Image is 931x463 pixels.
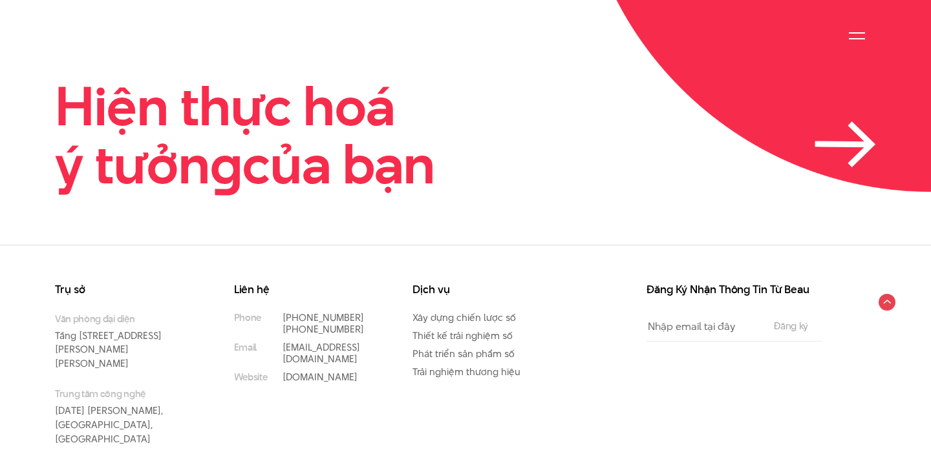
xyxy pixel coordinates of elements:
[55,284,195,295] h3: Trụ sở
[234,371,268,383] small: Website
[412,365,520,378] a: Trải nghiệm thương hiệu
[770,321,812,331] input: Đăng ký
[283,340,360,365] a: [EMAIL_ADDRESS][DOMAIN_NAME]
[283,322,364,336] a: [PHONE_NUMBER]
[412,311,516,324] a: Xây dựng chiến lược số
[647,312,761,341] input: Nhập email tại đây
[412,329,513,342] a: Thiết kế trải nghiệm số
[283,311,364,324] a: [PHONE_NUMBER]
[55,312,195,325] small: Văn phòng đại diện
[55,387,195,400] small: Trung tâm công nghệ
[55,387,195,446] p: [DATE] [PERSON_NAME], [GEOGRAPHIC_DATA], [GEOGRAPHIC_DATA]
[55,312,195,371] p: Tầng [STREET_ADDRESS][PERSON_NAME][PERSON_NAME]
[210,127,242,202] en: g
[412,347,515,360] a: Phát triển sản phẩm số
[234,312,261,324] small: Phone
[55,77,435,193] h2: Hiện thực hoá ý tưởn của bạn
[234,342,257,353] small: Email
[412,284,553,295] h3: Dịch vụ
[234,284,374,295] h3: Liên hệ
[283,370,358,384] a: [DOMAIN_NAME]
[647,284,821,295] h3: Đăng Ký Nhận Thông Tin Từ Beau
[55,77,876,193] a: Hiện thực hoáý tưởngcủa bạn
